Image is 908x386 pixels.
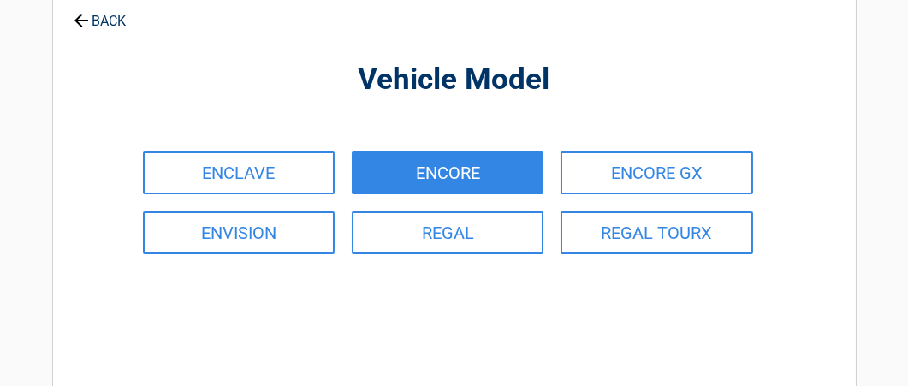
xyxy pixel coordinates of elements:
a: ENCORE [352,151,543,194]
a: REGAL [352,211,543,254]
a: REGAL TOURX [561,211,752,254]
a: ENCLAVE [143,151,335,194]
h2: Vehicle Model [147,60,762,100]
a: ENVISION [143,211,335,254]
a: ENCORE GX [561,151,752,194]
